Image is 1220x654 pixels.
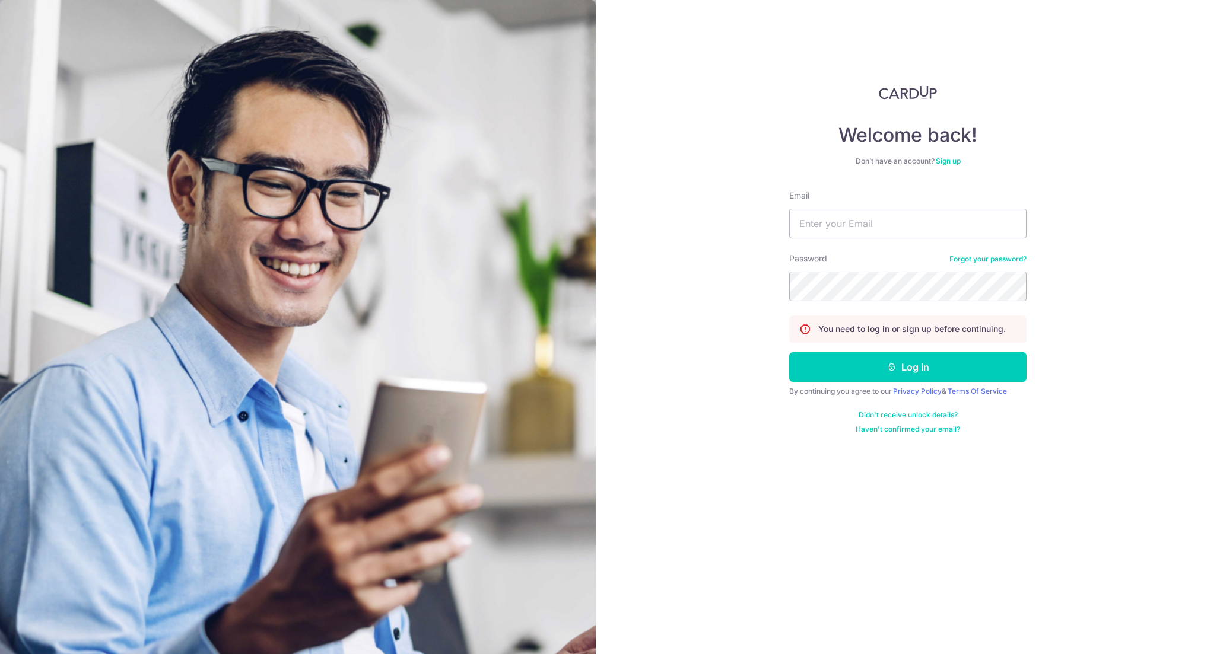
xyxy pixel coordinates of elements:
a: Sign up [936,157,961,165]
a: Forgot your password? [949,254,1027,264]
a: Privacy Policy [893,387,942,395]
button: Log in [789,352,1027,382]
a: Terms Of Service [948,387,1007,395]
label: Email [789,190,809,202]
a: Didn't receive unlock details? [859,410,958,420]
p: You need to log in or sign up before continuing. [818,323,1006,335]
h4: Welcome back! [789,123,1027,147]
a: Haven't confirmed your email? [856,425,960,434]
input: Enter your Email [789,209,1027,238]
div: Don’t have an account? [789,157,1027,166]
div: By continuing you agree to our & [789,387,1027,396]
label: Password [789,253,827,264]
img: CardUp Logo [879,85,937,100]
